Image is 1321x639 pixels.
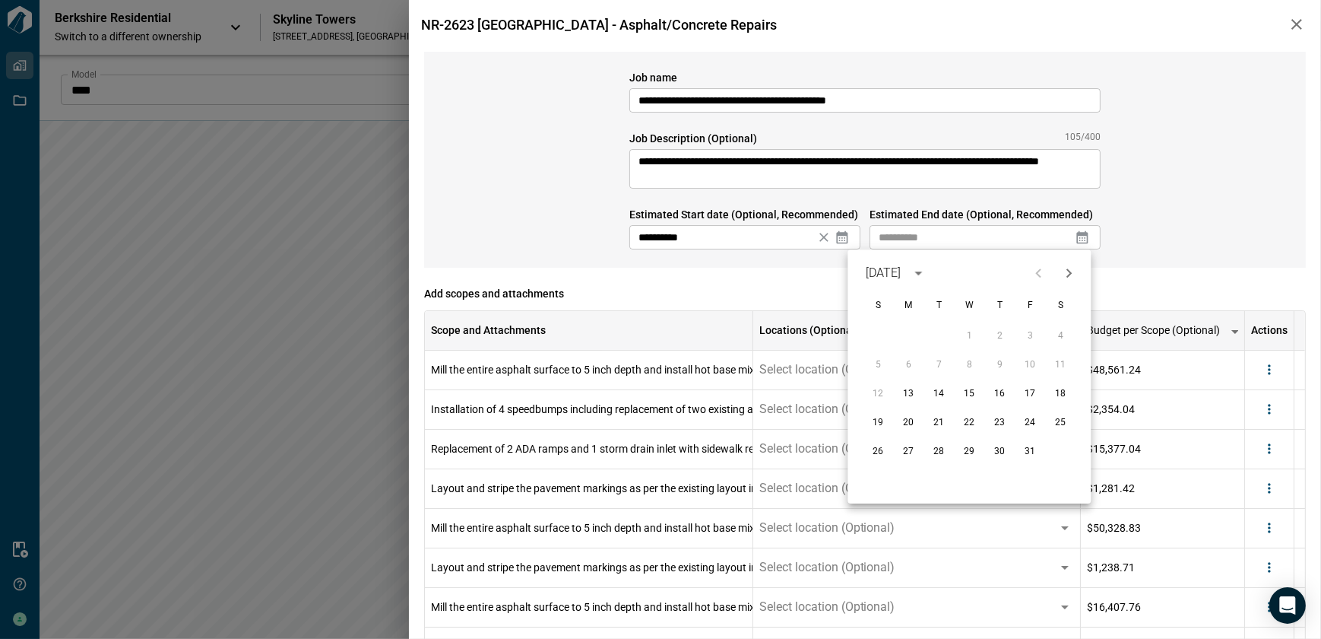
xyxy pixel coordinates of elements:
[431,561,1067,574] span: Layout and stripe the pavement markings as per the existing layout including parking stalls, PANG...
[431,364,927,376] span: Mill the entire asphalt surface to 5 inch depth and install hot base mix asphalt and hot surface ...
[1087,362,1141,377] span: $48,561.24
[866,264,901,282] div: [DATE]
[431,443,889,455] span: Replacement of 2 ADA ramps and 1 storm drain inlet with sidewalk repair to eliminate trip hazards
[759,481,895,496] span: Select location (Optional)
[895,380,922,408] button: 13
[1047,380,1074,408] button: 18
[424,286,1306,301] span: Add scopes and attachments
[759,402,895,417] span: Select location (Optional)
[1047,409,1074,437] button: 25
[1269,587,1306,624] div: Open Intercom Messenger
[629,131,757,146] span: Job Description (Optional)
[870,207,1101,222] span: Estimated End date (Optional, Recommended)
[925,409,952,437] button: 21
[1087,481,1135,496] span: $1,281.42
[986,380,1013,408] button: 16
[986,409,1013,437] button: 23
[1065,131,1101,146] span: 105/400
[418,17,777,33] span: NR-2623 [GEOGRAPHIC_DATA] - Asphalt/Concrete Repairs
[895,438,922,466] button: 27
[1258,556,1281,579] button: more
[1258,398,1281,421] button: more
[955,409,983,437] button: 22
[905,260,931,286] button: calendar view is open, switch to year view
[1087,560,1135,575] span: $1,238.71
[1251,310,1288,350] div: Actions
[1047,291,1074,321] span: Saturday
[759,560,895,575] span: Select location (Optional)
[1087,599,1141,615] span: $16,407.76
[1245,310,1294,350] div: Actions
[864,409,892,437] button: 19
[431,522,927,534] span: Mill the entire asphalt surface to 5 inch depth and install hot base mix asphalt and hot surface ...
[759,362,895,377] span: Select location (Optional)
[1220,316,1250,347] button: more
[955,438,983,466] button: 29
[1258,596,1281,618] button: more
[864,291,892,321] span: Sunday
[1258,477,1281,500] button: more
[431,310,546,350] div: Scope and Attachments
[1087,402,1135,417] span: $2,354.04
[629,207,860,222] span: Estimated Start date (Optional, Recommended)
[1087,441,1141,456] span: $15,377.04
[925,291,952,321] span: Tuesday
[1016,438,1044,466] button: 31
[955,291,983,321] span: Wednesday
[425,310,753,350] div: Scope and Attachments
[1258,517,1281,539] button: more
[1016,409,1044,437] button: 24
[955,380,983,408] button: 15
[1016,380,1044,408] button: 17
[895,291,922,321] span: Monday
[1016,291,1044,321] span: Friday
[986,291,1013,321] span: Thursday
[431,482,1024,494] span: Layout and stripe the pavement markings as per the existing layout including crosswalk hashouts, ...
[895,409,922,437] button: 20
[759,310,859,350] div: Locations (Optional)
[1056,260,1082,286] button: Next month
[759,520,895,536] span: Select location (Optional)
[1258,437,1281,460] button: more
[431,601,927,613] span: Mill the entire asphalt surface to 5 inch depth and install hot base mix asphalt and hot surface ...
[431,403,866,415] span: Installation of 4 speedbumps including replacement of two existing and addition of two more
[629,70,1101,85] span: Job name
[925,380,952,408] button: 14
[759,599,895,615] span: Select location (Optional)
[925,438,952,466] button: 28
[986,438,1013,466] button: 30
[1087,323,1220,338] span: Budget per Scope (Optional)
[864,438,892,466] button: 26
[1258,358,1281,381] button: more
[1087,520,1141,536] span: $50,328.83
[759,441,895,456] span: Select location (Optional)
